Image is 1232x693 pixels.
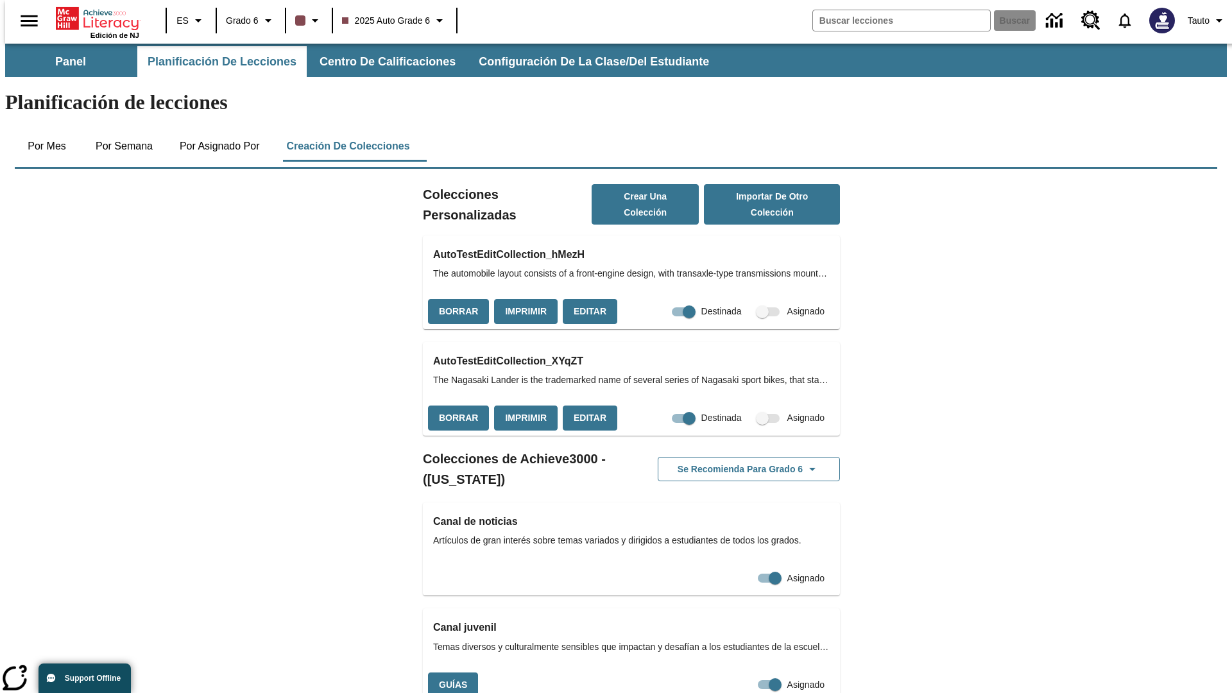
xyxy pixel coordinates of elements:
button: Importar de otro Colección [704,184,840,225]
h3: Canal juvenil [433,619,830,637]
button: Por semana [85,131,163,162]
button: Support Offline [38,663,131,693]
span: Asignado [787,572,825,585]
h2: Colecciones de Achieve3000 - ([US_STATE]) [423,449,631,490]
span: Destinada [701,305,742,318]
button: Editar [563,406,617,431]
span: Temas diversos y culturalmente sensibles que impactan y desafían a los estudiantes de la escuela ... [433,640,830,654]
button: Perfil/Configuración [1183,9,1232,32]
a: Notificaciones [1108,4,1142,37]
a: Centro de información [1038,3,1074,38]
span: The automobile layout consists of a front-engine design, with transaxle-type transmissions mounte... [433,267,830,280]
div: Portada [56,4,139,39]
h3: AutoTestEditCollection_XYqZT [433,352,830,370]
span: Edición de NJ [90,31,139,39]
button: Se recomienda para Grado 6 [658,457,840,482]
h2: Colecciones Personalizadas [423,184,592,225]
h3: AutoTestEditCollection_hMezH [433,246,830,264]
button: Imprimir, Se abrirá en una ventana nueva [494,406,558,431]
div: Subbarra de navegación [5,44,1227,77]
button: Imprimir, Se abrirá en una ventana nueva [494,299,558,324]
button: Por asignado por [169,131,270,162]
button: Grado: Grado 6, Elige un grado [221,9,281,32]
span: Centro de calificaciones [320,55,456,69]
button: El color de la clase es café oscuro. Cambiar el color de la clase. [290,9,328,32]
button: Abrir el menú lateral [10,2,48,40]
h1: Planificación de lecciones [5,90,1227,114]
span: 2025 Auto Grade 6 [342,14,431,28]
button: Lenguaje: ES, Selecciona un idioma [171,9,212,32]
a: Centro de recursos, Se abrirá en una pestaña nueva. [1074,3,1108,38]
img: Avatar [1149,8,1175,33]
button: Editar [563,299,617,324]
button: Escoja un nuevo avatar [1142,4,1183,37]
span: The Nagasaki Lander is the trademarked name of several series of Nagasaki sport bikes, that start... [433,373,830,387]
button: Borrar [428,406,489,431]
input: Buscar campo [813,10,990,31]
button: Planificación de lecciones [137,46,307,77]
span: Configuración de la clase/del estudiante [479,55,709,69]
button: Configuración de la clase/del estudiante [468,46,719,77]
span: Asignado [787,305,825,318]
span: Asignado [787,411,825,425]
span: Panel [55,55,86,69]
h3: Canal de noticias [433,513,830,531]
a: Portada [56,6,139,31]
button: Centro de calificaciones [309,46,466,77]
button: Crear una colección [592,184,699,225]
span: Tauto [1188,14,1210,28]
span: Planificación de lecciones [148,55,296,69]
button: Borrar [428,299,489,324]
span: Grado 6 [226,14,259,28]
button: Creación de colecciones [276,131,420,162]
span: Artículos de gran interés sobre temas variados y dirigidos a estudiantes de todos los grados. [433,534,830,547]
button: Panel [6,46,135,77]
span: Support Offline [65,674,121,683]
div: Subbarra de navegación [5,46,721,77]
button: Por mes [15,131,79,162]
button: Clase: 2025 Auto Grade 6, Selecciona una clase [337,9,453,32]
span: ES [176,14,189,28]
span: Asignado [787,678,825,692]
span: Destinada [701,411,742,425]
